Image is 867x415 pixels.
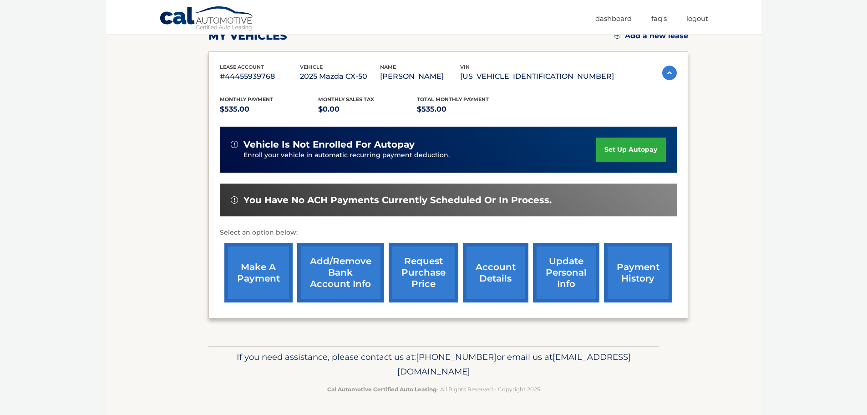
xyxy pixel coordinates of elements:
a: Add a new lease [614,31,688,41]
img: accordion-active.svg [662,66,677,80]
a: set up autopay [596,138,665,162]
span: lease account [220,64,264,70]
h2: my vehicles [208,29,287,43]
p: $535.00 [220,103,319,116]
span: Total Monthly Payment [417,96,489,102]
p: - All Rights Reserved - Copyright 2025 [214,384,653,394]
a: request purchase price [389,243,458,302]
span: name [380,64,396,70]
p: #44455939768 [220,70,300,83]
p: If you need assistance, please contact us at: or email us at [214,350,653,379]
strong: Cal Automotive Certified Auto Leasing [327,386,436,393]
p: $0.00 [318,103,417,116]
span: [PHONE_NUMBER] [416,352,497,362]
img: add.svg [614,32,620,39]
p: Enroll your vehicle in automatic recurring payment deduction. [243,150,597,160]
img: alert-white.svg [231,141,238,148]
a: Dashboard [595,11,632,26]
span: vehicle [300,64,323,70]
span: Monthly Payment [220,96,273,102]
p: Select an option below: [220,227,677,238]
p: $535.00 [417,103,516,116]
a: update personal info [533,243,599,302]
span: You have no ACH payments currently scheduled or in process. [243,195,552,206]
p: [US_VEHICLE_IDENTIFICATION_NUMBER] [460,70,614,83]
a: make a payment [224,243,293,302]
span: [EMAIL_ADDRESS][DOMAIN_NAME] [397,352,631,377]
a: account details [463,243,528,302]
p: 2025 Mazda CX-50 [300,70,380,83]
span: vin [460,64,470,70]
a: payment history [604,243,672,302]
img: alert-white.svg [231,196,238,204]
a: FAQ's [651,11,667,26]
span: vehicle is not enrolled for autopay [243,139,415,150]
span: Monthly sales Tax [318,96,374,102]
a: Logout [686,11,708,26]
a: Add/Remove bank account info [297,243,384,302]
a: Cal Automotive [159,6,255,32]
p: [PERSON_NAME] [380,70,460,83]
